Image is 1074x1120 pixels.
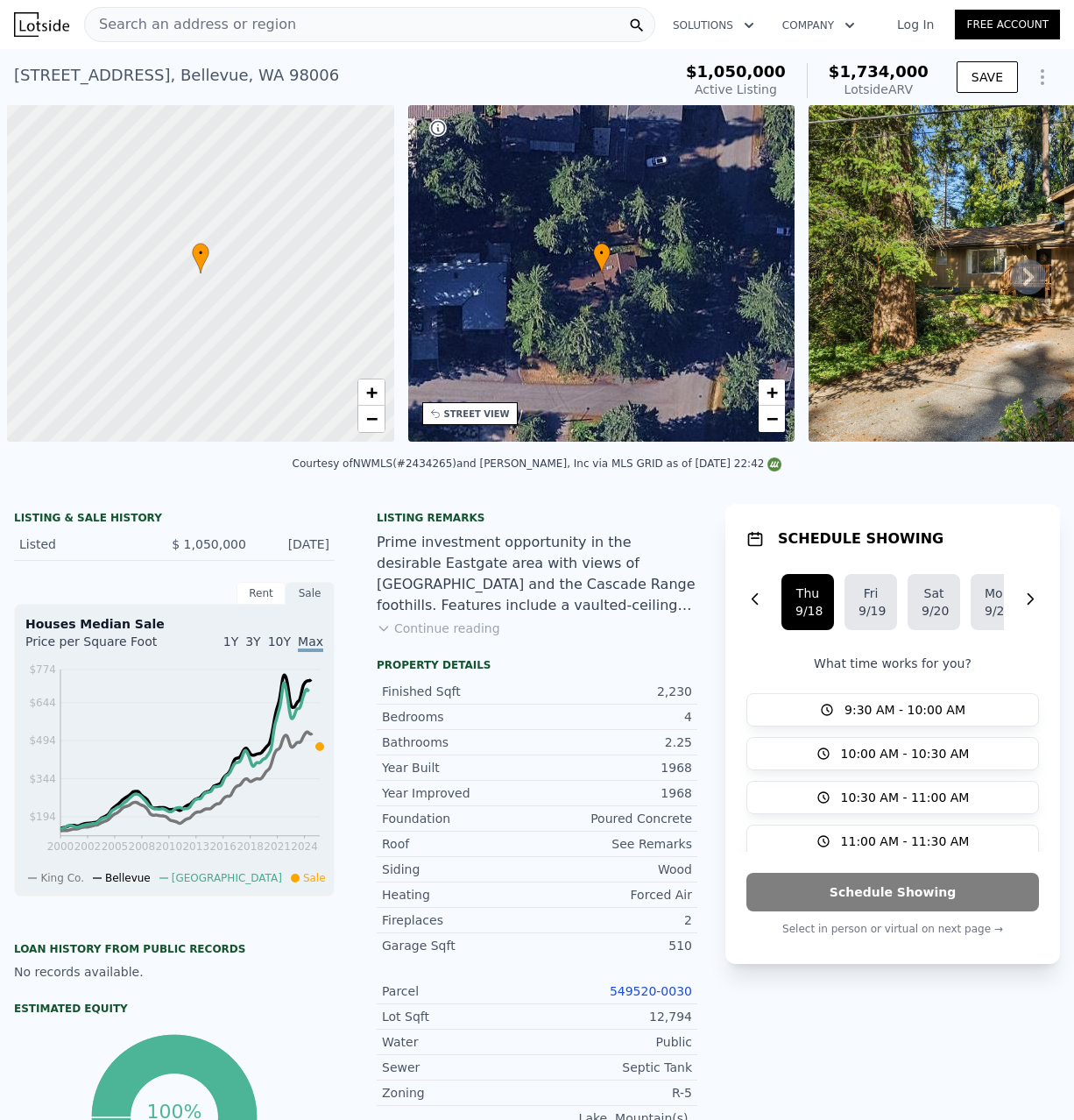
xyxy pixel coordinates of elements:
[298,634,323,652] span: Max
[922,602,946,620] div: 9/20
[365,408,377,429] span: −
[25,633,174,661] div: Price per Square Foot
[844,574,897,630] button: Fri9/19
[14,63,339,88] div: [STREET_ADDRESS] , Bellevue , WA 98006
[746,918,1039,939] p: Select in person or virtual on next page →
[291,840,318,853] tspan: 2024
[237,840,264,853] tspan: 2018
[102,840,129,853] tspan: 2005
[695,82,777,96] span: Active Listing
[537,734,692,751] div: 2.25
[767,381,778,403] span: +
[841,745,970,762] span: 10:00 AM - 10:30 AM
[14,942,335,956] div: Loan history from public records
[610,984,692,998] a: 549520-0030
[957,61,1018,93] button: SAVE
[29,697,56,709] tspan: $644
[955,10,1060,39] a: Free Account
[286,582,335,605] div: Sale
[537,886,692,904] div: Forced Air
[759,379,785,406] a: Zoom in
[382,759,537,776] div: Year Built
[382,886,537,904] div: Heating
[382,1084,537,1102] div: Zoning
[537,810,692,827] div: Poured Concrete
[156,840,183,853] tspan: 2010
[382,784,537,802] div: Year Improved
[829,81,929,98] div: Lotside ARV
[985,585,1009,602] div: Mon
[537,1008,692,1025] div: 12,794
[382,683,537,700] div: Finished Sqft
[182,840,209,853] tspan: 2013
[746,655,1039,672] p: What time works for you?
[858,585,883,602] div: Fri
[382,937,537,954] div: Garage Sqft
[40,872,84,884] span: King Co.
[74,840,102,853] tspan: 2002
[537,911,692,929] div: 2
[759,406,785,432] a: Zoom out
[209,840,237,853] tspan: 2016
[858,602,883,620] div: 9/19
[365,381,377,403] span: +
[746,825,1039,858] button: 11:00 AM - 11:30 AM
[829,62,929,81] span: $1,734,000
[29,811,56,823] tspan: $194
[85,14,296,35] span: Search an address or region
[767,457,781,471] img: NWMLS Logo
[47,840,74,853] tspan: 2000
[985,602,1009,620] div: 9/22
[237,582,286,605] div: Rent
[268,634,291,649] span: 10Y
[358,379,385,406] a: Zoom in
[14,511,335,528] div: LISTING & SALE HISTORY
[358,406,385,432] a: Zoom out
[382,835,537,853] div: Roof
[303,872,326,884] span: Sale
[746,873,1039,911] button: Schedule Showing
[746,737,1039,770] button: 10:00 AM - 10:30 AM
[382,810,537,827] div: Foundation
[841,833,970,850] span: 11:00 AM - 11:30 AM
[14,12,69,37] img: Lotside
[767,408,778,429] span: −
[19,535,158,553] div: Listed
[746,693,1039,727] button: 9:30 AM - 10:00 AM
[971,574,1023,630] button: Mon9/22
[659,10,768,41] button: Solutions
[537,937,692,954] div: 510
[293,457,782,470] div: Courtesy of NWMLS (#2434265) and [PERSON_NAME], Inc via MLS GRID as of [DATE] 22:42
[537,784,692,802] div: 1968
[192,245,209,261] span: •
[537,683,692,700] div: 2,230
[105,872,151,884] span: Bellevue
[382,734,537,751] div: Bathrooms
[223,634,238,649] span: 1Y
[382,708,537,726] div: Bedrooms
[382,1008,537,1025] div: Lot Sqft
[922,585,946,602] div: Sat
[377,532,697,616] div: Prime investment opportunity in the desirable Eastgate area with views of [GEOGRAPHIC_DATA] and t...
[537,1033,692,1051] div: Public
[537,1059,692,1076] div: Septic Tank
[844,701,965,719] span: 9:30 AM - 10:00 AM
[382,1033,537,1051] div: Water
[444,408,510,421] div: STREET VIEW
[172,537,246,551] span: $ 1,050,000
[778,528,943,549] h1: SCHEDULE SHOWING
[29,773,56,785] tspan: $344
[593,243,611,273] div: •
[382,861,537,878] div: Siding
[14,1002,335,1016] div: Estimated Equity
[245,634,260,649] span: 3Y
[537,861,692,878] div: Wood
[260,535,329,553] div: [DATE]
[172,872,282,884] span: [GEOGRAPHIC_DATA]
[25,615,323,633] div: Houses Median Sale
[192,243,209,273] div: •
[29,663,56,676] tspan: $774
[876,16,955,33] a: Log In
[382,1059,537,1076] div: Sewer
[537,1084,692,1102] div: R-5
